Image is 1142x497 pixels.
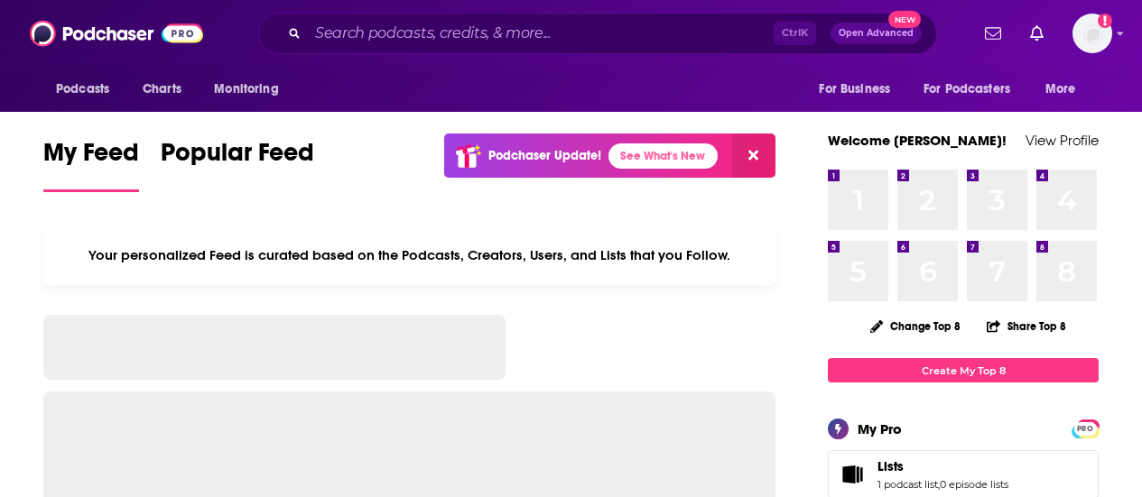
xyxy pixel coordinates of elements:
span: For Business [819,77,890,102]
button: open menu [806,72,913,106]
span: Logged in as LBraverman [1072,14,1112,53]
span: For Podcasters [924,77,1010,102]
button: open menu [912,72,1036,106]
span: My Feed [43,137,139,179]
button: Open AdvancedNew [831,23,922,44]
button: open menu [43,72,133,106]
button: Show profile menu [1072,14,1112,53]
a: 0 episode lists [940,478,1008,491]
a: Welcome [PERSON_NAME]! [828,132,1007,149]
img: Podchaser - Follow, Share and Rate Podcasts [30,16,203,51]
div: Your personalized Feed is curated based on the Podcasts, Creators, Users, and Lists that you Follow. [43,225,775,286]
span: Ctrl K [774,22,816,45]
svg: Add a profile image [1098,14,1112,28]
span: Open Advanced [839,29,914,38]
a: See What's New [608,143,718,169]
p: Podchaser Update! [488,148,601,163]
a: 1 podcast list [877,478,938,491]
img: User Profile [1072,14,1112,53]
button: Change Top 8 [859,315,971,337]
a: Show notifications dropdown [1023,18,1051,49]
div: Search podcasts, credits, & more... [258,13,937,54]
a: View Profile [1026,132,1099,149]
a: Lists [834,462,870,487]
span: , [938,478,940,491]
span: More [1045,77,1076,102]
span: Podcasts [56,77,109,102]
span: Popular Feed [161,137,314,179]
input: Search podcasts, credits, & more... [308,19,774,48]
span: Monitoring [214,77,278,102]
a: Lists [877,458,1008,474]
a: Show notifications dropdown [978,18,1008,49]
span: Lists [877,458,904,474]
a: Create My Top 8 [828,358,1099,382]
div: My Pro [858,420,902,437]
span: PRO [1074,422,1096,436]
button: open menu [201,72,302,106]
a: Charts [131,72,192,106]
button: open menu [1033,72,1099,106]
a: Popular Feed [161,137,314,192]
button: Share Top 8 [986,308,1067,344]
a: PRO [1074,421,1096,435]
a: My Feed [43,137,139,192]
span: New [888,11,921,28]
span: Charts [143,77,181,102]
